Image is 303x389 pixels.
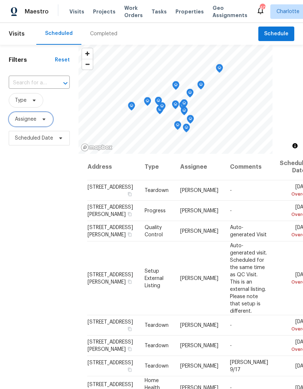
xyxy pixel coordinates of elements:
[88,272,133,284] span: [STREET_ADDRESS][PERSON_NAME]
[172,100,179,112] div: Map marker
[145,208,166,213] span: Progress
[87,154,139,180] th: Address
[9,77,49,89] input: Search for an address...
[180,229,218,234] span: [PERSON_NAME]
[88,382,133,387] span: [STREET_ADDRESS]
[213,4,247,19] span: Geo Assignments
[180,364,218,369] span: [PERSON_NAME]
[15,135,53,142] span: Scheduled Date
[183,124,190,135] div: Map marker
[88,225,133,237] span: [STREET_ADDRESS][PERSON_NAME]
[230,343,232,348] span: -
[88,320,133,325] span: [STREET_ADDRESS]
[264,29,288,39] span: Schedule
[60,78,70,88] button: Open
[230,323,232,328] span: -
[78,45,272,154] canvas: Map
[174,121,181,132] div: Map marker
[181,99,188,111] div: Map marker
[45,30,73,37] div: Scheduled
[172,81,179,92] div: Map marker
[180,323,218,328] span: [PERSON_NAME]
[9,56,55,64] h1: Filters
[126,366,133,373] button: Copy Address
[180,343,218,348] span: [PERSON_NAME]
[145,225,163,237] span: Quality Control
[90,30,117,37] div: Completed
[145,364,169,369] span: Teardown
[291,141,299,150] button: Toggle attribution
[258,27,294,41] button: Schedule
[180,208,218,213] span: [PERSON_NAME]
[174,154,224,180] th: Assignee
[93,8,116,15] span: Projects
[145,343,169,348] span: Teardown
[216,64,223,75] div: Map marker
[124,4,143,19] span: Work Orders
[82,59,93,69] button: Zoom out
[15,116,36,123] span: Assignee
[128,102,135,113] div: Map marker
[186,89,194,100] div: Map marker
[180,188,218,193] span: [PERSON_NAME]
[230,188,232,193] span: -
[139,154,174,180] th: Type
[197,81,205,92] div: Map marker
[88,360,133,365] span: [STREET_ADDRESS]
[276,8,299,15] span: Charlotte
[88,205,133,217] span: [STREET_ADDRESS][PERSON_NAME]
[144,97,151,108] div: Map marker
[180,276,218,281] span: [PERSON_NAME]
[151,9,167,14] span: Tasks
[126,211,133,217] button: Copy Address
[145,268,163,288] span: Setup External Listing
[260,4,265,12] div: 40
[126,231,133,238] button: Copy Address
[156,105,163,117] div: Map marker
[155,97,162,108] div: Map marker
[81,143,113,152] a: Mapbox homepage
[69,8,84,15] span: Visits
[55,56,70,64] div: Reset
[15,97,27,104] span: Type
[82,48,93,59] button: Zoom in
[88,185,133,190] span: [STREET_ADDRESS]
[230,243,267,313] span: Auto-generated visit. Scheduled for the same time as QC Visit. This is an external listing. Pleas...
[88,340,133,352] span: [STREET_ADDRESS][PERSON_NAME]
[9,26,25,42] span: Visits
[224,154,274,180] th: Comments
[187,115,194,126] div: Map marker
[179,101,186,112] div: Map marker
[175,8,204,15] span: Properties
[145,188,169,193] span: Teardown
[126,191,133,197] button: Copy Address
[158,102,166,113] div: Map marker
[293,142,297,150] span: Toggle attribution
[25,8,49,15] span: Maestro
[126,278,133,285] button: Copy Address
[230,225,267,237] span: Auto-generated Visit
[126,326,133,332] button: Copy Address
[230,360,268,372] span: [PERSON_NAME] 9/17
[230,208,232,213] span: -
[126,346,133,352] button: Copy Address
[145,323,169,328] span: Teardown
